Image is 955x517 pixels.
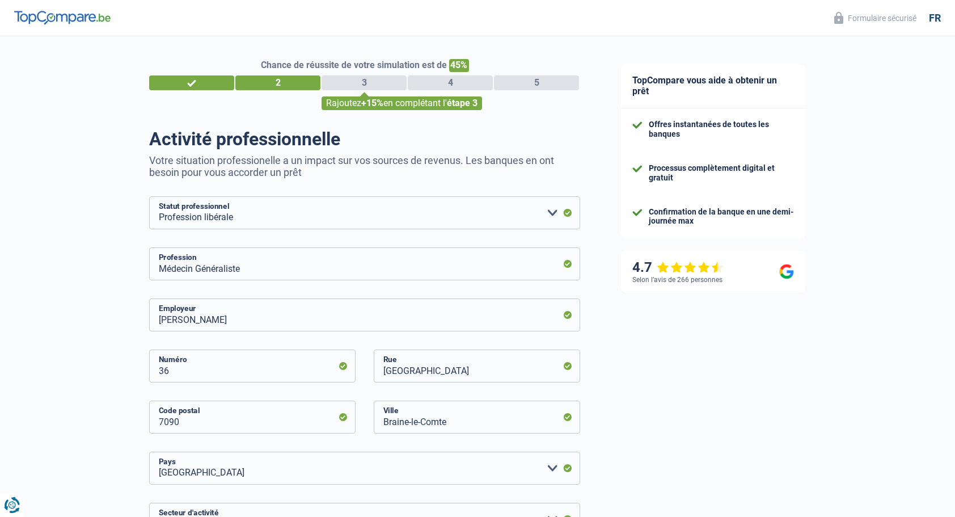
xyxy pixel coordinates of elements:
div: 3 [322,75,407,90]
div: Offres instantanées de toutes les banques [649,120,794,139]
div: Confirmation de la banque en une demi-journée max [649,207,794,226]
div: Selon l’avis de 266 personnes [632,276,722,284]
div: TopCompare vous aide à obtenir un prêt [621,64,805,108]
span: Chance de réussite de votre simulation est de [261,60,447,70]
div: 2 [235,75,320,90]
span: étape 3 [447,98,477,108]
div: 1 [149,75,234,90]
h1: Activité professionnelle [149,128,580,150]
div: 4.7 [632,259,724,276]
img: TopCompare Logo [14,11,111,24]
span: +15% [361,98,383,108]
p: Votre situation professionelle a un impact sur vos sources de revenus. Les banques en ont besoin ... [149,154,580,178]
div: Rajoutez en complétant l' [322,96,482,110]
span: 45% [449,59,469,72]
div: 5 [494,75,579,90]
div: Processus complètement digital et gratuit [649,163,794,183]
button: Formulaire sécurisé [827,9,923,27]
div: 4 [408,75,493,90]
div: fr [929,12,941,24]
